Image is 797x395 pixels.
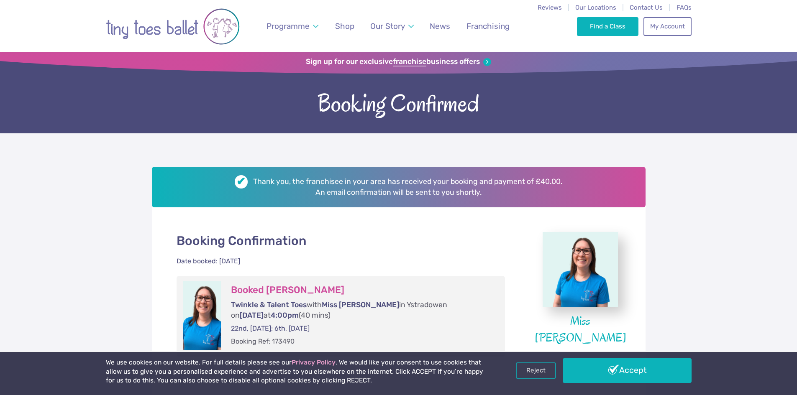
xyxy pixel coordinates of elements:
[430,21,450,31] span: News
[306,57,491,66] a: Sign up for our exclusivefranchisebusiness offers
[575,4,616,11] a: Our Locations
[393,57,426,66] strong: franchise
[231,284,489,296] h3: Booked [PERSON_NAME]
[366,16,418,36] a: Our Story
[262,16,322,36] a: Programme
[630,4,663,11] a: Contact Us
[322,301,399,309] span: Miss [PERSON_NAME]
[231,337,489,346] p: Booking Ref: 173490
[177,232,505,249] p: Booking Confirmation
[177,257,240,266] div: Date booked: [DATE]
[231,300,489,320] p: with in Ystradowen on at (40 mins)
[543,232,618,307] img: miss_ellie_-_bridgend_vale.png
[516,362,556,378] a: Reject
[267,21,310,31] span: Programme
[335,21,354,31] span: Shop
[106,5,240,48] img: tiny toes ballet
[292,359,336,366] a: Privacy Policy
[231,301,307,309] span: Twinkle & Talent Toes
[370,21,405,31] span: Our Story
[106,358,487,385] p: We use cookies on our website. For full details please see our . We would like your consent to us...
[563,358,692,382] a: Accept
[231,324,489,333] p: 22nd, [DATE]; 6th, [DATE]
[426,16,454,36] a: News
[643,17,691,36] a: My Account
[152,167,646,207] h2: Thank you, the franchisee in your area has received your booking and payment of £40.00. An email ...
[538,4,562,11] a: Reviews
[577,17,638,36] a: Find a Class
[331,16,358,36] a: Shop
[677,4,692,11] a: FAQs
[240,311,264,319] span: [DATE]
[530,313,630,347] figcaption: Miss [PERSON_NAME]
[466,21,510,31] span: Franchising
[271,311,299,319] span: 4:00pm
[462,16,513,36] a: Franchising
